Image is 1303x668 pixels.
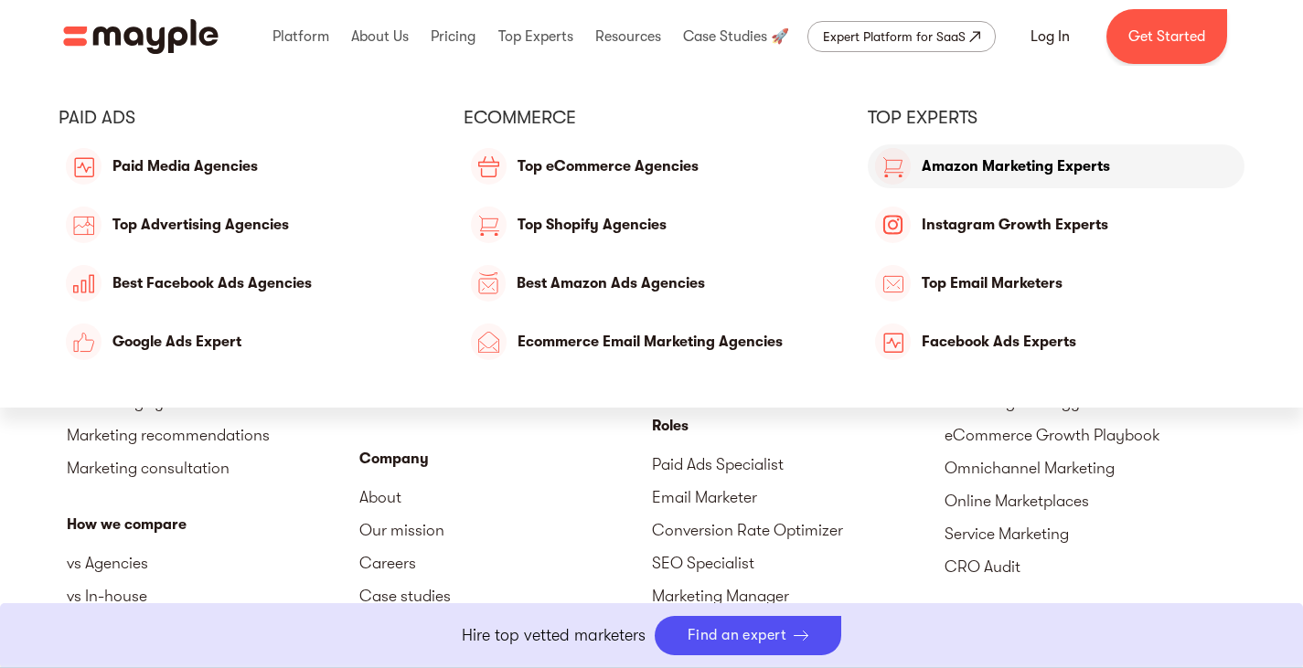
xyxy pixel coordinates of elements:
[652,546,945,579] a: SEO Specialist
[652,579,945,612] a: Marketing Manager
[67,546,359,579] a: vs Agencies
[823,26,966,48] div: Expert Platform for SaaS
[63,19,219,54] a: home
[652,448,945,481] a: Paid Ads Specialist
[67,451,359,484] a: Marketing consultation
[63,19,219,54] img: Mayple logo
[652,481,945,514] a: Email Marketer
[945,550,1237,583] a: CRO Audit
[464,106,840,130] div: eCommerce
[462,623,646,648] p: Hire top vetted marketers
[652,415,945,437] div: Roles
[652,514,945,546] a: Conversion Rate Optimizer
[59,106,435,130] div: PAID ADS
[945,419,1237,451] a: eCommerce Growth Playbook
[591,7,666,66] div: Resources
[67,419,359,451] a: Marketing recommendations
[1212,580,1303,668] iframe: Chat Widget
[359,546,652,579] a: Careers
[868,106,1244,130] div: Top Experts
[359,448,652,470] div: Company
[359,579,652,612] a: Case studies
[359,481,652,514] a: About
[426,7,480,66] div: Pricing
[359,514,652,546] a: Our mission
[945,484,1237,517] a: Online Marketplaces
[347,7,413,66] div: About Us
[67,579,359,612] a: vs In-house
[945,517,1237,550] a: Service Marketing
[494,7,578,66] div: Top Experts
[268,7,334,66] div: Platform
[67,514,359,535] div: How we compare
[945,451,1237,484] a: Omnichannel Marketing
[1106,9,1227,64] a: Get Started
[688,627,787,644] div: Find an expert
[1009,15,1092,58] a: Log In
[807,21,996,52] a: Expert Platform for SaaS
